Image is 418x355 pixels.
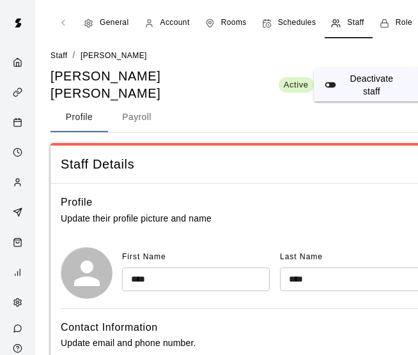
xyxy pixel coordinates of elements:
h6: Profile [61,194,93,211]
a: Staff [50,50,67,60]
div: [PERSON_NAME] [PERSON_NAME] [50,68,314,102]
span: [PERSON_NAME] [81,51,147,60]
span: Rooms [221,17,247,29]
button: Payroll [108,102,166,132]
button: Profile [50,102,108,132]
div: navigation tabs [76,8,412,38]
span: Last Name [280,252,323,261]
span: General [100,17,129,29]
span: Account [160,17,190,29]
span: Schedules [278,17,316,29]
li: / [72,49,75,62]
a: Contact Us [3,319,35,338]
span: Staff [50,51,67,60]
h6: Contact Information [61,319,158,336]
button: Deactivate staff [314,68,412,102]
p: Deactivate staff [341,72,402,98]
span: First Name [122,252,166,261]
span: Active [279,79,314,90]
span: Staff [347,17,364,29]
img: Swift logo [5,10,31,36]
